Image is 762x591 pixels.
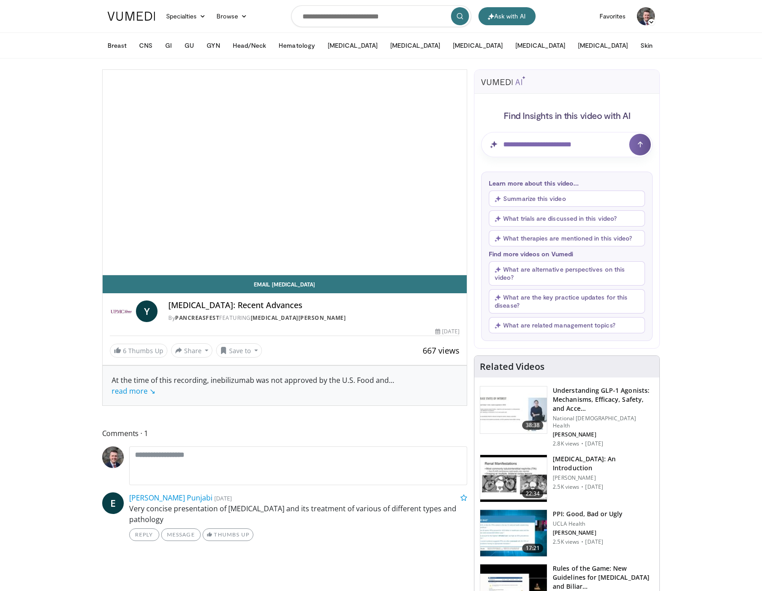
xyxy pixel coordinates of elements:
[553,440,579,447] p: 2.8K views
[123,346,126,355] span: 6
[160,36,177,55] button: GI
[129,528,159,541] a: Reply
[103,70,467,275] video-js: Video Player
[480,386,654,447] a: 38:38 Understanding GLP-1 Agonists: Mechanisms, Efficacy, Safety, and Acce… National [DEMOGRAPHIC...
[134,36,158,55] button: CNS
[553,529,622,536] p: [PERSON_NAME]
[168,314,460,322] div: By FEATURING
[594,7,631,25] a: Favorites
[481,109,653,121] h4: Find Insights in this video with AI
[553,564,654,591] h3: Rules of the Game: New Guidelines for [MEDICAL_DATA] and Biliar…
[251,314,346,322] a: [MEDICAL_DATA][PERSON_NAME]
[489,317,645,333] button: What are related management topics?
[216,343,262,358] button: Save to
[447,36,508,55] button: [MEDICAL_DATA]
[211,7,252,25] a: Browse
[489,210,645,227] button: What trials are discussed in this video?
[481,132,653,157] input: Question for AI
[585,483,603,491] p: [DATE]
[553,431,654,438] p: [PERSON_NAME]
[585,440,603,447] p: [DATE]
[129,503,468,525] p: Very concise presentation of [MEDICAL_DATA] and its treatment of various of different types and p...
[108,12,155,21] img: VuMedi Logo
[522,421,544,430] span: 38:38
[489,230,645,246] button: What therapies are mentioned in this video?
[581,440,583,447] div: ·
[102,446,124,468] img: Avatar
[553,520,622,527] p: UCLA Health
[161,7,212,25] a: Specialties
[385,36,446,55] button: [MEDICAL_DATA]
[489,250,645,258] p: Find more videos on Vumedi
[136,300,158,322] a: Y
[489,289,645,314] button: What are the key practice updates for this disease?
[553,509,622,518] h3: PPI: Good, Bad or Ugly
[110,344,167,358] a: 6 Thumbs Up
[553,386,654,413] h3: Understanding GLP-1 Agonists: Mechanisms, Efficacy, Safety, and Acce…
[480,386,547,433] img: 10897e49-57d0-4dda-943f-d9cde9436bef.150x105_q85_crop-smart_upscale.jpg
[435,327,460,336] div: [DATE]
[112,375,394,396] span: ...
[489,191,645,207] button: Summarize this video
[102,427,468,439] span: Comments 1
[489,261,645,286] button: What are alternative perspectives on this video?
[423,345,460,356] span: 667 views
[553,455,654,473] h3: [MEDICAL_DATA]: An Introduction
[522,489,544,498] span: 22:34
[553,538,579,546] p: 2.5K views
[291,5,471,27] input: Search topics, interventions
[112,375,458,396] div: At the time of this recording, inebilizumab was not approved by the U.S. Food and
[110,300,133,322] img: PancreasFest
[522,544,544,553] span: 17:21
[553,415,654,429] p: National [DEMOGRAPHIC_DATA] Health
[573,36,633,55] button: [MEDICAL_DATA]
[480,361,545,372] h4: Related Videos
[637,7,655,25] img: Avatar
[161,528,201,541] a: Message
[635,36,658,55] button: Skin
[481,76,525,85] img: vumedi-ai-logo.svg
[102,492,124,514] a: E
[175,314,219,322] a: PancreasFest
[112,386,155,396] a: read more ↘
[214,494,232,502] small: [DATE]
[171,343,213,358] button: Share
[581,538,583,546] div: ·
[203,528,253,541] a: Thumbs Up
[553,483,579,491] p: 2.5K views
[103,275,467,293] a: Email [MEDICAL_DATA]
[179,36,199,55] button: GU
[102,36,132,55] button: Breast
[480,509,654,557] a: 17:21 PPI: Good, Bad or Ugly UCLA Health [PERSON_NAME] 2.5K views · [DATE]
[480,455,547,502] img: 47980f05-c0f7-4192-9362-4cb0fcd554e5.150x105_q85_crop-smart_upscale.jpg
[201,36,225,55] button: GYN
[581,483,583,491] div: ·
[227,36,272,55] button: Head/Neck
[510,36,571,55] button: [MEDICAL_DATA]
[129,493,212,503] a: [PERSON_NAME] Punjabi
[553,474,654,482] p: [PERSON_NAME]
[273,36,320,55] button: Hematology
[480,510,547,557] img: f7650e90-38a4-48b4-ad7a-125e03160d50.150x105_q85_crop-smart_upscale.jpg
[168,300,460,310] h4: [MEDICAL_DATA]: Recent Advances
[480,455,654,502] a: 22:34 [MEDICAL_DATA]: An Introduction [PERSON_NAME] 2.5K views · [DATE]
[585,538,603,546] p: [DATE]
[489,179,645,187] p: Learn more about this video...
[322,36,383,55] button: [MEDICAL_DATA]
[478,7,536,25] button: Ask with AI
